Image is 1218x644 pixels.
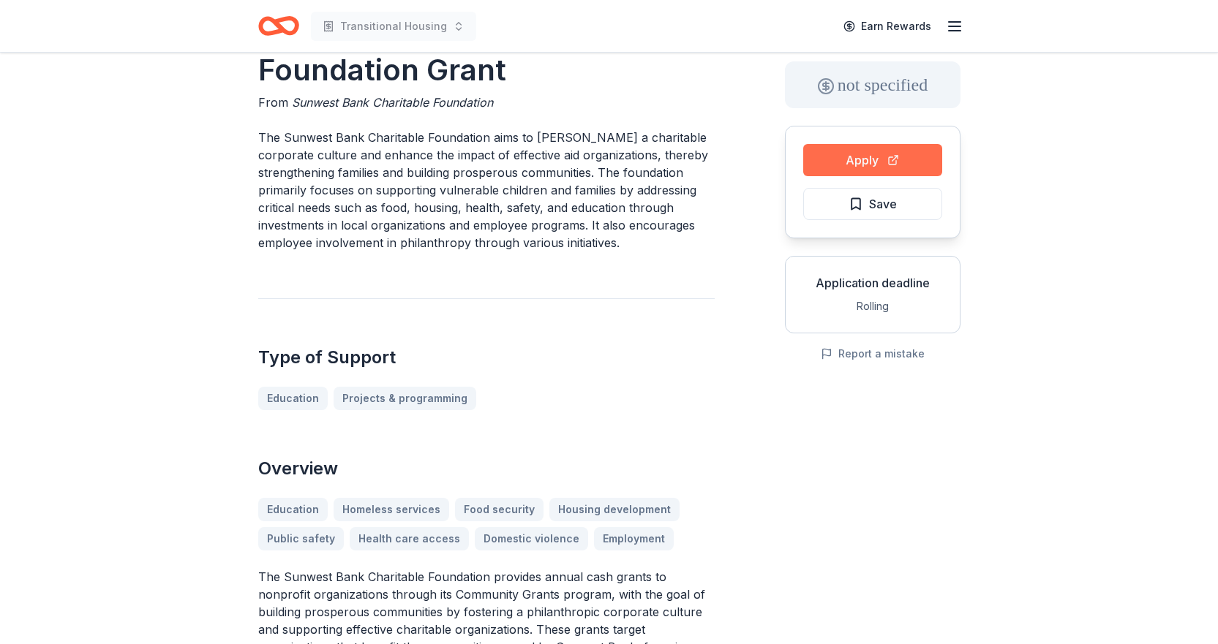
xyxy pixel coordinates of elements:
[821,345,925,363] button: Report a mistake
[258,387,328,410] a: Education
[258,346,715,369] h2: Type of Support
[803,144,942,176] button: Apply
[258,94,715,111] div: From
[292,95,493,110] span: Sunwest Bank Charitable Foundation
[835,13,940,39] a: Earn Rewards
[797,298,948,315] div: Rolling
[258,9,299,43] a: Home
[258,457,715,480] h2: Overview
[258,129,715,251] p: The Sunwest Bank Charitable Foundation aims to [PERSON_NAME] a charitable corporate culture and e...
[311,12,476,41] button: Transitional Housing
[340,18,447,35] span: Transitional Housing
[803,188,942,220] button: Save
[797,274,948,292] div: Application deadline
[869,194,897,213] span: Save
[785,61,961,108] div: not specified
[334,387,476,410] a: Projects & programming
